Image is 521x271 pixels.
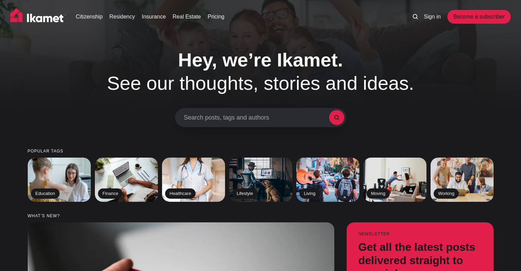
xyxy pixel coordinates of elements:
a: Education [28,158,91,202]
span: Search posts, tags and authors [184,114,329,122]
a: Insurance [142,13,166,21]
span: Hey, we’re Ikamet. [178,49,343,71]
a: Become a subscriber [447,10,510,24]
h2: Education [31,188,60,199]
a: Real Estate [173,13,201,21]
a: Living [296,158,359,202]
a: Lifestyle [229,158,292,202]
h2: Healthcare [165,188,196,199]
a: Finance [95,158,158,202]
a: Residency [109,13,135,21]
a: Citizenship [76,13,102,21]
small: What’s new? [28,214,494,218]
h2: Living [299,188,320,199]
a: Healthcare [162,158,225,202]
h1: See our thoughts, stories and ideas. [86,48,435,94]
h2: Lifestyle [232,188,258,199]
a: Pricing [208,13,224,21]
a: Sign in [424,13,441,21]
a: Working [431,158,494,202]
img: Ikamet home [10,8,66,25]
small: Popular tags [28,149,494,153]
h2: Finance [98,188,123,199]
small: Newsletter [358,232,482,236]
a: Moving [363,158,426,202]
h2: Moving [367,188,390,199]
h2: Working [434,188,459,199]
